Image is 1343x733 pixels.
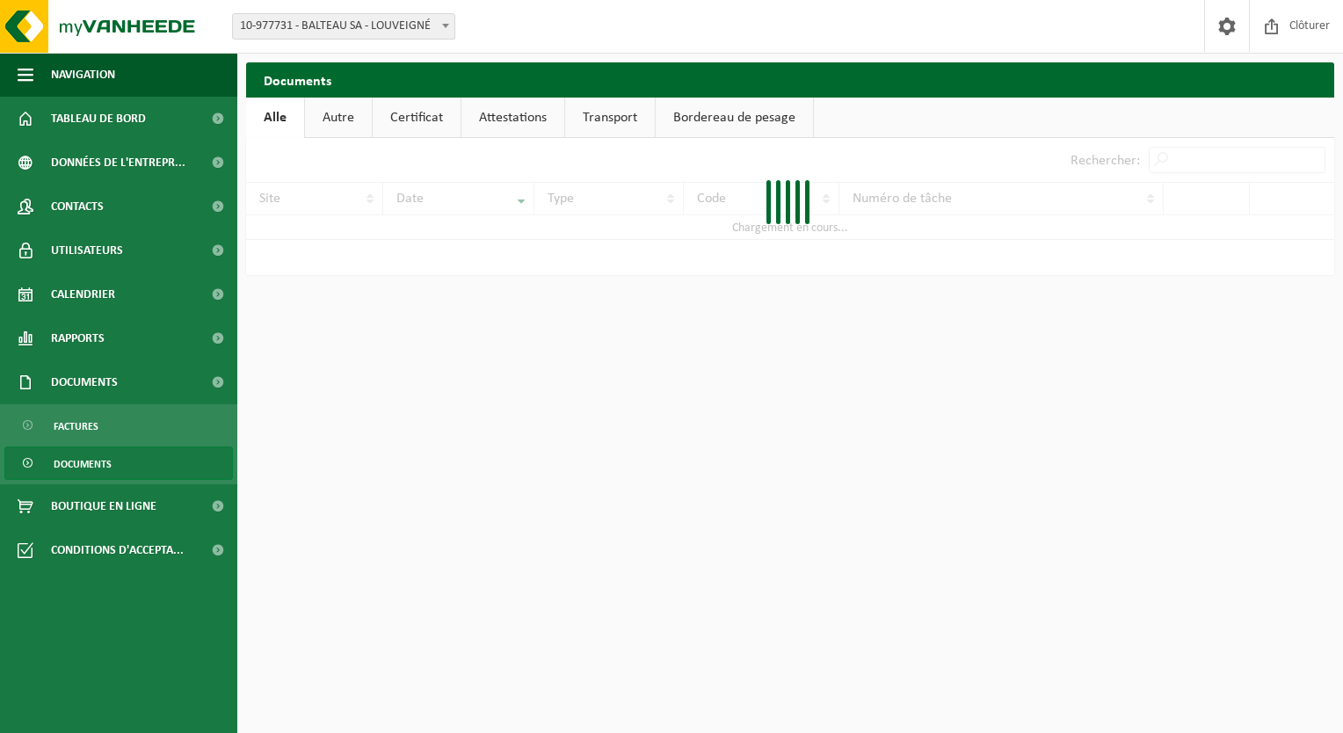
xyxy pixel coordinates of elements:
[54,410,98,443] span: Factures
[51,97,146,141] span: Tableau de bord
[4,409,233,442] a: Factures
[54,447,112,481] span: Documents
[51,316,105,360] span: Rapports
[51,53,115,97] span: Navigation
[4,446,233,480] a: Documents
[51,185,104,229] span: Contacts
[233,14,454,39] span: 10-977731 - BALTEAU SA - LOUVEIGNÉ
[51,229,123,272] span: Utilisateurs
[373,98,461,138] a: Certificat
[246,98,304,138] a: Alle
[51,272,115,316] span: Calendrier
[656,98,813,138] a: Bordereau de pesage
[51,360,118,404] span: Documents
[461,98,564,138] a: Attestations
[232,13,455,40] span: 10-977731 - BALTEAU SA - LOUVEIGNÉ
[246,62,1334,97] h2: Documents
[51,528,184,572] span: Conditions d'accepta...
[305,98,372,138] a: Autre
[51,484,156,528] span: Boutique en ligne
[565,98,655,138] a: Transport
[51,141,185,185] span: Données de l'entrepr...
